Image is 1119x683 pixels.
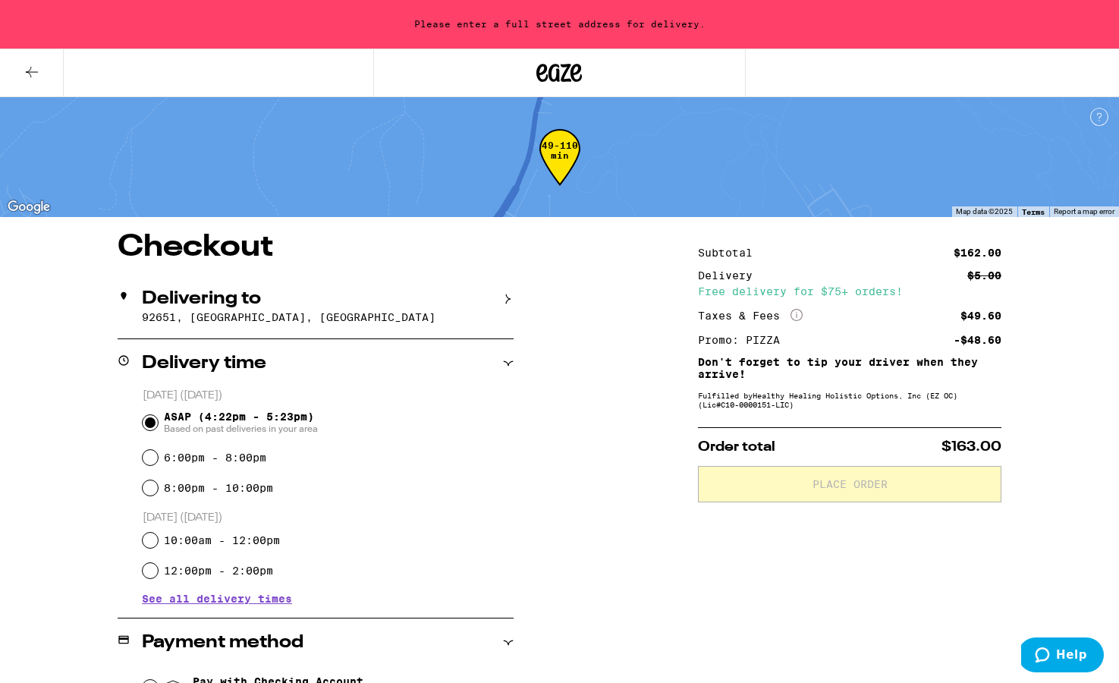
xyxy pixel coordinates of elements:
[1021,637,1104,675] iframe: Opens a widget where you can find more information
[164,423,318,435] span: Based on past deliveries in your area
[539,140,580,197] div: 49-110 min
[1022,207,1045,216] a: Terms
[4,197,54,217] a: Open this area in Google Maps (opens a new window)
[813,479,888,489] span: Place Order
[1054,207,1114,216] a: Report a map error
[142,634,303,652] h2: Payment method
[698,391,1001,409] div: Fulfilled by Healthy Healing Holistic Options, Inc (EZ OC) (Lic# C10-0000151-LIC )
[698,309,803,323] div: Taxes & Fees
[956,207,1013,216] span: Map data ©2025
[118,232,514,263] h1: Checkout
[698,286,1001,297] div: Free delivery for $75+ orders!
[960,310,1001,321] div: $49.60
[967,270,1001,281] div: $5.00
[164,534,280,546] label: 10:00am - 12:00pm
[698,466,1001,502] button: Place Order
[698,335,791,345] div: Promo: PIZZA
[164,452,266,464] label: 6:00pm - 8:00pm
[941,440,1001,454] span: $163.00
[954,335,1001,345] div: -$48.60
[698,247,763,258] div: Subtotal
[698,440,775,454] span: Order total
[164,482,273,494] label: 8:00pm - 10:00pm
[698,270,763,281] div: Delivery
[143,389,514,403] p: [DATE] ([DATE])
[143,511,514,525] p: [DATE] ([DATE])
[164,565,273,577] label: 12:00pm - 2:00pm
[4,197,54,217] img: Google
[954,247,1001,258] div: $162.00
[698,356,1001,380] p: Don't forget to tip your driver when they arrive!
[142,593,292,604] button: See all delivery times
[164,411,318,435] span: ASAP (4:22pm - 5:23pm)
[142,354,266,373] h2: Delivery time
[142,290,261,308] h2: Delivering to
[142,311,514,323] p: 92651, [GEOGRAPHIC_DATA], [GEOGRAPHIC_DATA]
